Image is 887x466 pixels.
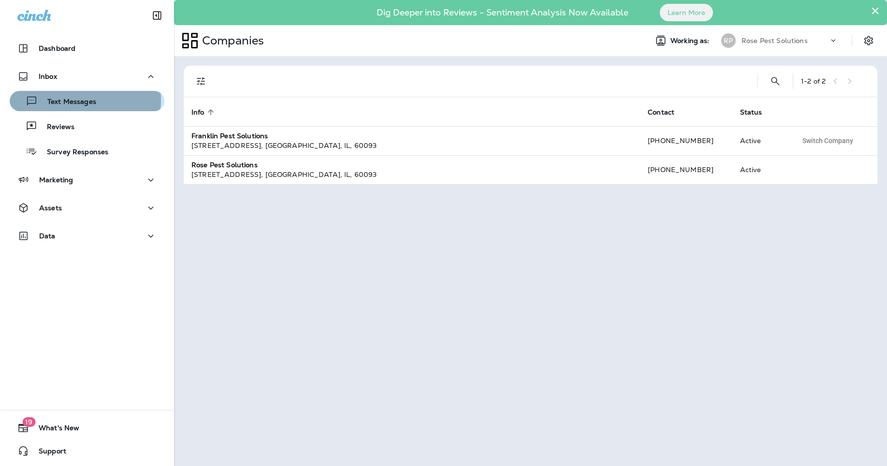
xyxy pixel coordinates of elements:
button: Switch Company [797,133,858,148]
button: Learn More [660,4,713,21]
strong: Rose Pest Solutions [191,160,258,169]
button: Search Companies [766,72,785,91]
span: Contact [648,108,687,116]
div: [STREET_ADDRESS] , [GEOGRAPHIC_DATA] , IL , 60093 [191,141,632,150]
p: Assets [39,204,62,212]
p: Reviews [37,123,74,132]
strong: Franklin Pest Solutions [191,131,268,140]
div: 1 - 2 of 2 [801,77,826,85]
div: RP [721,33,736,48]
p: Inbox [39,73,57,80]
button: Reviews [10,116,164,136]
p: Companies [198,33,264,48]
button: Settings [860,32,877,49]
button: Support [10,441,164,461]
button: Survey Responses [10,141,164,161]
p: Data [39,232,56,240]
td: [PHONE_NUMBER] [640,155,732,184]
button: Marketing [10,170,164,189]
button: Data [10,226,164,246]
span: Contact [648,108,674,116]
p: Dashboard [39,44,75,52]
p: Dig Deeper into Reviews - Sentiment Analysis Now Available [349,11,656,14]
p: Text Messages [38,98,96,107]
button: Collapse Sidebar [144,6,171,25]
span: Working as: [670,37,712,45]
p: Survey Responses [37,148,108,157]
span: Switch Company [802,137,853,144]
button: 19What's New [10,418,164,437]
button: Filters [191,72,211,91]
td: [PHONE_NUMBER] [640,126,732,155]
span: Status [740,108,762,116]
button: Inbox [10,67,164,86]
span: Support [29,447,66,459]
span: What's New [29,424,79,436]
td: Active [732,126,790,155]
span: Info [191,108,204,116]
button: Text Messages [10,91,164,111]
button: Assets [10,198,164,218]
p: Rose Pest Solutions [742,37,808,44]
p: Marketing [39,176,73,184]
span: Status [740,108,775,116]
div: [STREET_ADDRESS] , [GEOGRAPHIC_DATA] , IL , 60093 [191,170,632,179]
button: Dashboard [10,39,164,58]
td: Active [732,155,790,184]
button: Close [871,3,880,18]
span: 19 [22,417,35,427]
span: Info [191,108,217,116]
